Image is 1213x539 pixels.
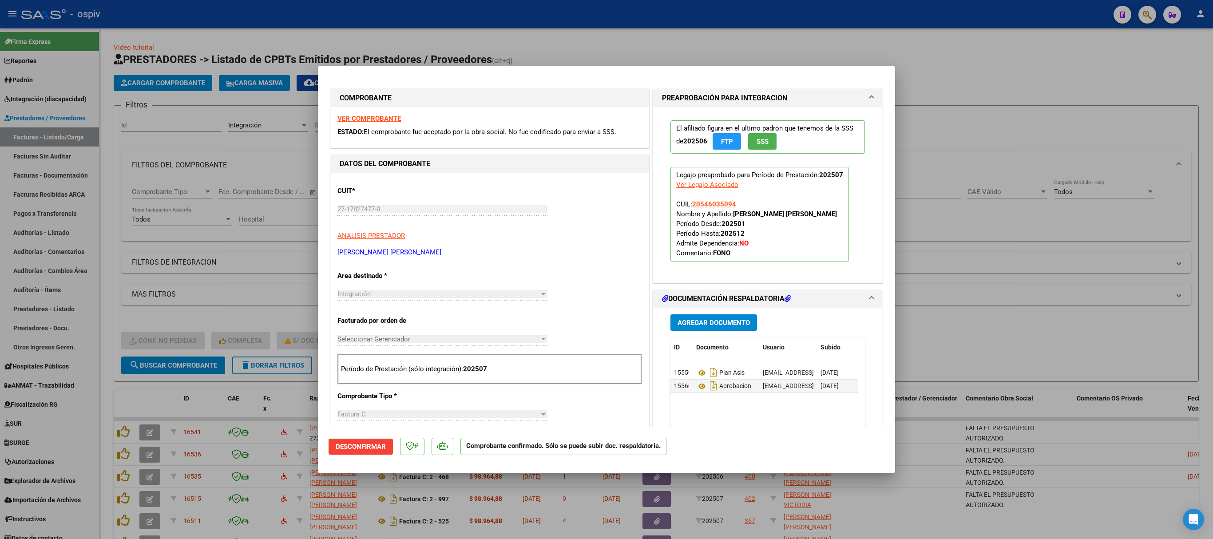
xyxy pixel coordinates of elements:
[721,230,745,238] strong: 202512
[662,293,791,304] h1: DOCUMENTACIÓN RESPALDATORIA
[653,89,882,107] mat-expansion-panel-header: PREAPROBACIÓN PARA INTEGRACION
[692,200,736,208] span: 20546035094
[674,344,680,351] span: ID
[713,249,730,257] strong: FONO
[763,369,913,376] span: [EMAIL_ADDRESS][DOMAIN_NAME] - [PERSON_NAME]
[670,338,693,357] datatable-header-cell: ID
[337,271,429,281] p: Area destinado *
[670,167,849,262] p: Legajo preaprobado para Período de Prestación:
[708,379,719,393] i: Descargar documento
[683,137,707,145] strong: 202506
[341,364,638,374] p: Período de Prestación (sólo integración):
[337,410,366,418] span: Factura C
[653,107,882,282] div: PREAPROBACIÓN PARA INTEGRACION
[713,133,741,150] button: FTP
[674,369,692,376] span: 15559
[337,316,429,326] p: Facturado por orden de
[337,247,642,258] p: [PERSON_NAME] [PERSON_NAME]
[721,138,733,146] span: FTP
[336,443,386,451] span: Desconfirmar
[676,249,730,257] span: Comentario:
[676,180,738,190] div: Ver Legajo Asociado
[670,120,865,154] p: El afiliado figura en el ultimo padrón que tenemos de la SSS de
[670,314,757,331] button: Agregar Documento
[337,186,429,196] p: CUIT
[748,133,777,150] button: SSS
[337,128,364,136] span: ESTADO:
[662,93,787,103] h1: PREAPROBACIÓN PARA INTEGRACION
[340,94,392,102] strong: COMPROBANTE
[674,382,692,389] span: 15560
[1183,509,1204,530] div: Open Intercom Messenger
[739,239,749,247] strong: NO
[463,365,487,373] strong: 202507
[337,335,539,343] span: Seleccionar Gerenciador
[696,369,745,377] span: Plan Asis
[817,338,861,357] datatable-header-cell: Subido
[821,369,839,376] span: [DATE]
[329,439,393,455] button: Desconfirmar
[763,344,785,351] span: Usuario
[653,308,882,492] div: DOCUMENTACIÓN RESPALDATORIA
[733,210,837,218] strong: [PERSON_NAME] [PERSON_NAME]
[696,383,751,390] span: Aprobacion
[708,365,719,380] i: Descargar documento
[678,319,750,327] span: Agregar Documento
[364,128,616,136] span: El comprobante fue aceptado por la obra social. No fue codificado para enviar a SSS.
[821,382,839,389] span: [DATE]
[821,344,840,351] span: Subido
[696,344,729,351] span: Documento
[759,338,817,357] datatable-header-cell: Usuario
[757,138,769,146] span: SSS
[337,391,429,401] p: Comprobante Tipo *
[337,115,401,123] a: VER COMPROBANTE
[337,290,371,298] span: Integración
[693,338,759,357] datatable-header-cell: Documento
[721,220,745,228] strong: 202501
[337,232,405,240] span: ANALISIS PRESTADOR
[763,382,913,389] span: [EMAIL_ADDRESS][DOMAIN_NAME] - [PERSON_NAME]
[340,159,430,168] strong: DATOS DEL COMPROBANTE
[460,438,666,455] p: Comprobante confirmado. Sólo se puede subir doc. respaldatoria.
[819,171,843,179] strong: 202507
[676,200,837,257] span: CUIL: Nombre y Apellido: Período Desde: Período Hasta: Admite Dependencia:
[653,290,882,308] mat-expansion-panel-header: DOCUMENTACIÓN RESPALDATORIA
